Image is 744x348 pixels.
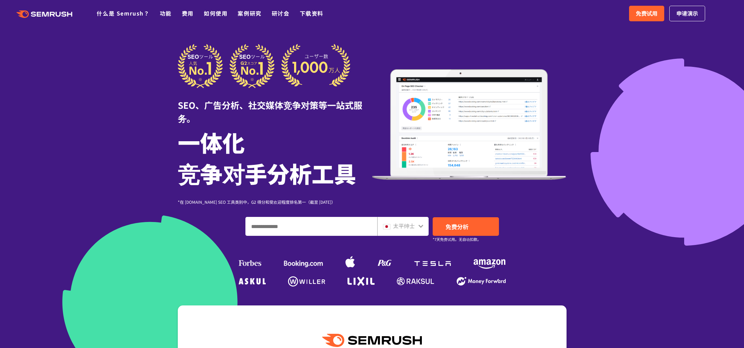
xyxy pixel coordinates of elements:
[676,9,698,17] font: 申请演示
[629,6,664,21] a: 免费试用
[238,9,261,17] a: 案例研究
[97,9,149,17] a: 什么是 Semrush？
[272,9,290,17] a: 研讨会
[636,9,657,17] font: 免费试用
[433,217,499,236] a: 免费分析
[178,157,356,189] font: 竞争对手分析工具
[246,217,377,235] input: 输入域名、关键字或 URL
[446,222,469,231] font: 免费分析
[322,334,422,347] img: Semrush
[178,199,335,205] font: *在 [DOMAIN_NAME] SEO 工具类别中，G2 得分和受欢迎程度排名第一（截至 [DATE]）
[178,126,245,158] font: 一体化
[433,237,481,242] font: *7天免费试用。无自动扣款。
[300,9,323,17] a: 下载资料
[393,222,415,230] font: 太平绅士
[160,9,172,17] a: 功能
[204,9,227,17] a: 如何使用
[182,9,194,17] a: 费用
[178,99,362,124] font: SEO、广告分析、社交媒体竞争对策等一站式服务。
[669,6,705,21] a: 申请演示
